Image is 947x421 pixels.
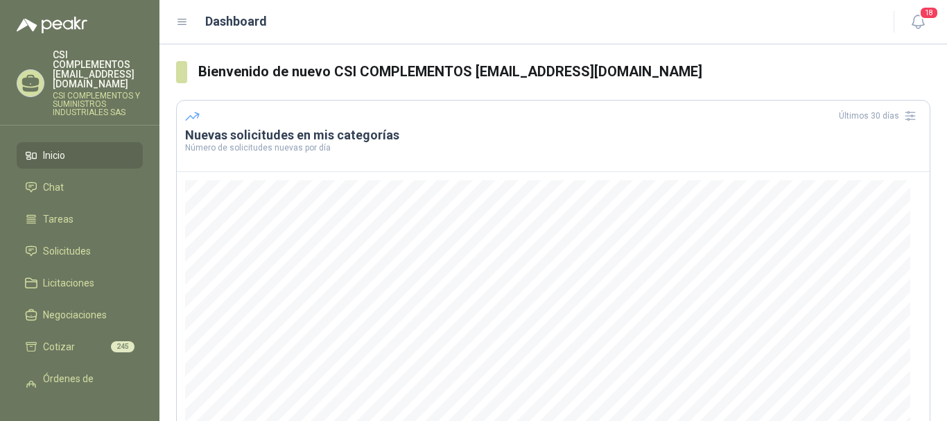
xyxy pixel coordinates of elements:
[17,302,143,328] a: Negociaciones
[205,12,267,31] h1: Dashboard
[43,371,130,402] span: Órdenes de Compra
[17,17,87,33] img: Logo peakr
[905,10,930,35] button: 18
[17,206,143,232] a: Tareas
[43,339,75,354] span: Cotizar
[17,334,143,360] a: Cotizar245
[919,6,939,19] span: 18
[185,144,921,152] p: Número de solicitudes nuevas por día
[198,61,930,83] h3: Bienvenido de nuevo CSI COMPLEMENTOS [EMAIL_ADDRESS][DOMAIN_NAME]
[17,142,143,169] a: Inicio
[43,148,65,163] span: Inicio
[185,127,921,144] h3: Nuevas solicitudes en mis categorías
[111,341,134,352] span: 245
[17,174,143,200] a: Chat
[43,275,94,291] span: Licitaciones
[53,50,143,89] p: CSI COMPLEMENTOS [EMAIL_ADDRESS][DOMAIN_NAME]
[839,105,921,127] div: Últimos 30 días
[43,212,73,227] span: Tareas
[17,270,143,296] a: Licitaciones
[43,307,107,323] span: Negociaciones
[43,243,91,259] span: Solicitudes
[17,366,143,407] a: Órdenes de Compra
[17,238,143,264] a: Solicitudes
[53,92,143,117] p: CSI COMPLEMENTOS Y SUMINISTROS INDUSTRIALES SAS
[43,180,64,195] span: Chat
